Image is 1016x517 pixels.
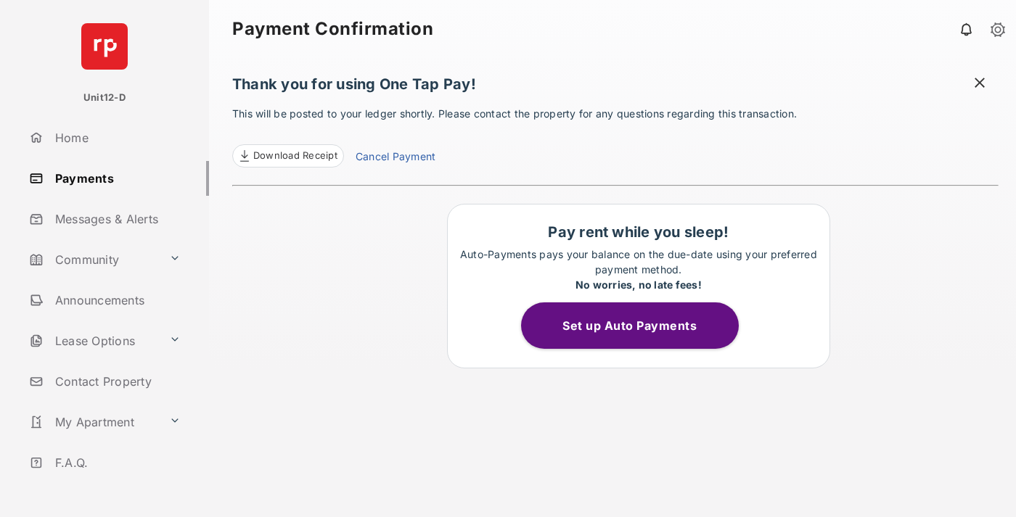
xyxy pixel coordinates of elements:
span: Download Receipt [253,149,337,163]
a: Set up Auto Payments [521,318,756,333]
img: svg+xml;base64,PHN2ZyB4bWxucz0iaHR0cDovL3d3dy53My5vcmcvMjAwMC9zdmciIHdpZHRoPSI2NCIgaGVpZ2h0PSI2NC... [81,23,128,70]
h1: Thank you for using One Tap Pay! [232,75,999,100]
a: Cancel Payment [356,149,435,167]
p: This will be posted to your ledger shortly. Please contact the property for any questions regardi... [232,106,999,167]
button: Set up Auto Payments [521,302,739,349]
a: Community [23,242,163,277]
a: Payments [23,161,209,196]
a: Messages & Alerts [23,202,209,236]
a: Announcements [23,283,209,318]
a: Contact Property [23,364,209,399]
p: Auto-Payments pays your balance on the due-date using your preferred payment method. [455,247,822,292]
div: No worries, no late fees! [455,277,822,292]
strong: Payment Confirmation [232,20,433,38]
a: Download Receipt [232,144,344,167]
a: F.A.Q. [23,445,209,480]
a: Lease Options [23,323,163,358]
a: Home [23,120,209,155]
p: Unit12-D [83,91,126,105]
h1: Pay rent while you sleep! [455,223,822,241]
a: My Apartment [23,405,163,439]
